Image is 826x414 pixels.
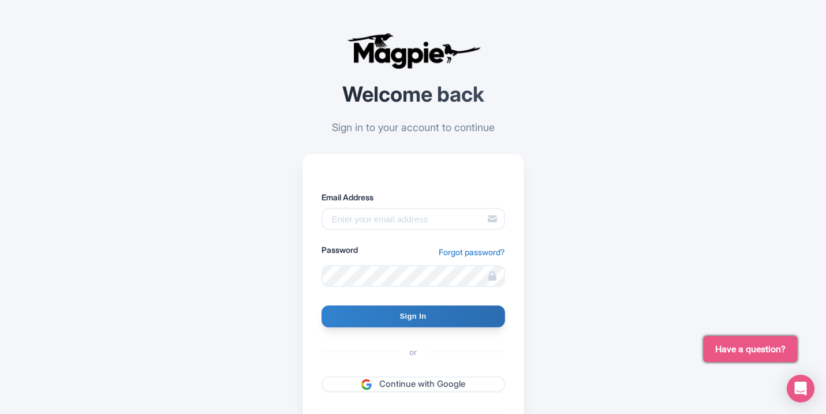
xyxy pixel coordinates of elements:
[322,208,505,230] input: Enter your email address
[439,246,505,258] a: Forgot password?
[787,375,814,402] div: Open Intercom Messenger
[322,191,505,203] label: Email Address
[344,32,483,69] img: logo-ab69f6fb50320c5b225c76a69d11143b.png
[302,120,524,135] p: Sign in to your account to continue
[715,342,786,356] span: Have a question?
[704,336,797,362] button: Have a question?
[322,376,505,392] a: Continue with Google
[322,305,505,327] input: Sign In
[302,83,524,106] h2: Welcome back
[400,346,426,358] span: or
[322,244,358,256] label: Password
